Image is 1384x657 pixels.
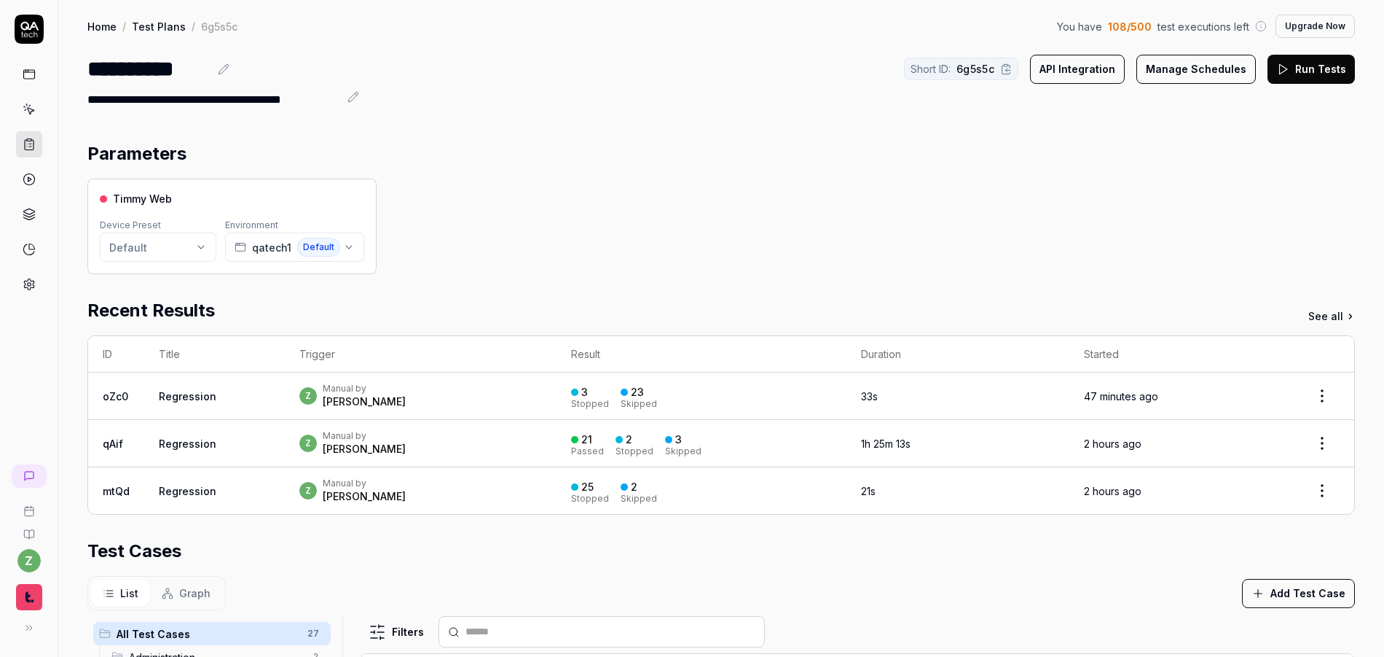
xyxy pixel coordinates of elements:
[159,438,216,450] a: Regression
[323,394,406,409] div: [PERSON_NAME]
[12,464,47,488] a: New conversation
[1030,55,1125,84] button: API Integration
[144,336,285,373] th: Title
[103,390,128,403] a: oZc0
[665,447,701,456] div: Skipped
[675,433,682,446] div: 3
[159,390,216,403] a: Regression
[103,438,123,450] a: qAif
[6,572,52,613] button: Timmy Logo
[557,336,846,373] th: Result
[571,400,609,408] div: Stopped
[88,336,144,373] th: ID
[179,586,211,601] span: Graph
[285,336,557,373] th: Trigger
[225,233,364,262] button: qatech1Default
[621,494,657,503] div: Skipped
[1108,19,1152,34] span: 108 / 500
[225,219,278,230] label: Environment
[120,586,138,601] span: List
[1275,15,1355,38] button: Upgrade Now
[581,481,594,494] div: 25
[571,494,609,503] div: Stopped
[6,517,52,540] a: Documentation
[1069,336,1290,373] th: Started
[911,61,951,77] span: Short ID:
[252,240,291,255] span: qatech1
[100,233,216,262] button: Default
[299,435,317,452] span: z
[87,19,117,34] a: Home
[87,141,186,167] h2: Parameters
[87,538,181,564] h2: Test Cases
[299,387,317,405] span: z
[846,336,1069,373] th: Duration
[17,549,41,572] button: z
[626,433,632,446] div: 2
[113,191,172,206] span: Timmy Web
[16,584,42,610] img: Timmy Logo
[1267,55,1355,84] button: Run Tests
[117,626,299,642] span: All Test Cases
[571,447,604,456] div: Passed
[323,489,406,504] div: [PERSON_NAME]
[631,481,637,494] div: 2
[1084,485,1141,497] time: 2 hours ago
[956,61,994,77] span: 6g5s5c
[87,298,215,324] h2: Recent Results
[201,19,237,34] div: 6g5s5c
[861,485,876,497] time: 21s
[1242,579,1355,608] button: Add Test Case
[192,19,195,34] div: /
[631,386,644,399] div: 23
[299,482,317,499] span: z
[581,386,588,399] div: 3
[621,400,657,408] div: Skipped
[323,478,406,489] div: Manual by
[1308,308,1355,324] a: See all
[297,238,340,257] span: Default
[1157,19,1249,34] span: test executions left
[103,485,130,497] a: mtQd
[1136,55,1256,84] button: Manage Schedules
[581,433,592,446] div: 21
[1084,438,1141,450] time: 2 hours ago
[91,580,150,607] button: List
[861,390,878,403] time: 33s
[132,19,186,34] a: Test Plans
[1057,19,1102,34] span: You have
[861,438,911,450] time: 1h 25m 13s
[6,494,52,517] a: Book a call with us
[122,19,126,34] div: /
[323,383,406,394] div: Manual by
[360,618,433,647] button: Filters
[150,580,222,607] button: Graph
[323,430,406,442] div: Manual by
[109,240,147,255] div: Default
[323,442,406,456] div: [PERSON_NAME]
[616,447,653,456] div: Stopped
[1084,390,1158,403] time: 47 minutes ago
[159,485,216,497] a: Regression
[302,625,325,642] span: 27
[100,219,161,230] label: Device Preset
